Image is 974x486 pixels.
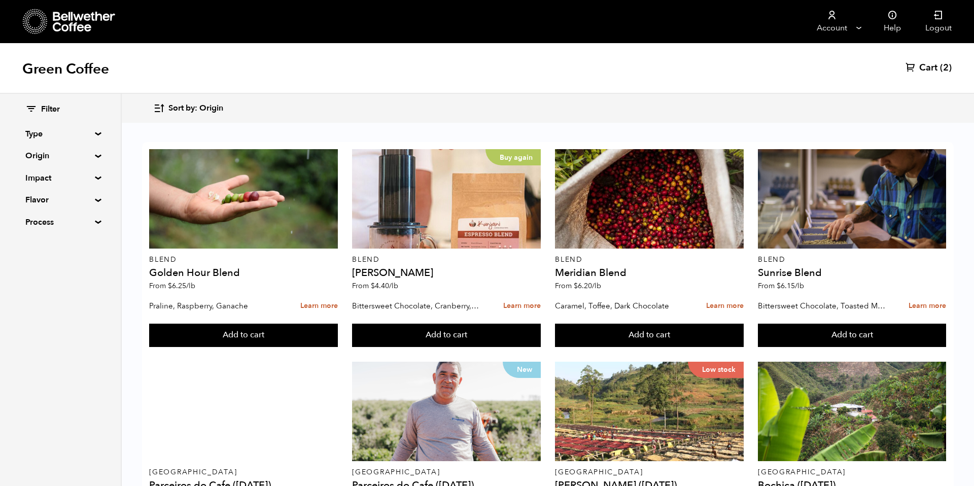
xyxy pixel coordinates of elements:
[555,324,743,347] button: Add to cart
[758,324,946,347] button: Add to cart
[168,281,195,291] bdi: 6.25
[149,469,337,476] p: [GEOGRAPHIC_DATA]
[758,268,946,278] h4: Sunrise Blend
[503,362,541,378] p: New
[186,281,195,291] span: /lb
[352,469,540,476] p: [GEOGRAPHIC_DATA]
[555,469,743,476] p: [GEOGRAPHIC_DATA]
[371,281,398,291] bdi: 4.40
[25,216,95,228] summary: Process
[555,268,743,278] h4: Meridian Blend
[352,268,540,278] h4: [PERSON_NAME]
[168,281,172,291] span: $
[352,149,540,249] a: Buy again
[777,281,804,291] bdi: 6.15
[555,362,743,461] a: Low stock
[25,150,95,162] summary: Origin
[352,281,398,291] span: From
[352,298,480,314] p: Bittersweet Chocolate, Cranberry, Toasted Walnut
[352,324,540,347] button: Add to cart
[574,281,601,291] bdi: 6.20
[555,298,683,314] p: Caramel, Toffee, Dark Chocolate
[485,149,541,165] p: Buy again
[149,298,277,314] p: Praline, Raspberry, Ganache
[906,62,952,74] a: Cart (2)
[25,194,95,206] summary: Flavor
[371,281,375,291] span: $
[25,172,95,184] summary: Impact
[706,295,744,317] a: Learn more
[555,256,743,263] p: Blend
[149,281,195,291] span: From
[777,281,781,291] span: $
[352,256,540,263] p: Blend
[503,295,541,317] a: Learn more
[25,128,95,140] summary: Type
[22,60,109,78] h1: Green Coffee
[795,281,804,291] span: /lb
[352,362,540,461] a: New
[909,295,946,317] a: Learn more
[758,256,946,263] p: Blend
[149,268,337,278] h4: Golden Hour Blend
[149,324,337,347] button: Add to cart
[758,469,946,476] p: [GEOGRAPHIC_DATA]
[555,281,601,291] span: From
[574,281,578,291] span: $
[153,96,223,120] button: Sort by: Origin
[168,103,223,114] span: Sort by: Origin
[688,362,744,378] p: Low stock
[300,295,338,317] a: Learn more
[41,104,60,115] span: Filter
[919,62,937,74] span: Cart
[758,281,804,291] span: From
[592,281,601,291] span: /lb
[149,256,337,263] p: Blend
[758,298,886,314] p: Bittersweet Chocolate, Toasted Marshmallow, Candied Orange, Praline
[940,62,952,74] span: (2)
[389,281,398,291] span: /lb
